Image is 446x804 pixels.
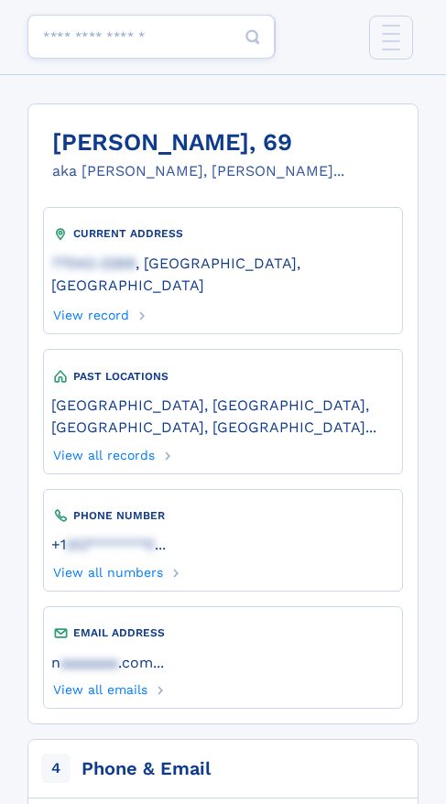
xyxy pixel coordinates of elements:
div: PAST LOCATIONS [51,367,395,386]
input: search input [27,15,275,59]
a: View all numbers [51,560,163,580]
div: PHONE NUMBER [51,506,395,525]
a: 77042-2269, [GEOGRAPHIC_DATA], [GEOGRAPHIC_DATA] [51,253,395,294]
a: View all emails [51,677,147,697]
a: naaaaaaa.com [51,652,153,671]
span: 77042-2269 [51,255,136,272]
span: aaaaaaa [60,654,118,671]
h1: [PERSON_NAME], 69 [52,129,344,157]
span: 4 [41,754,71,783]
button: Search Button [231,15,275,60]
a: View all records [51,442,155,462]
div: CURRENT ADDRESS [51,225,395,244]
a: View record [51,302,129,322]
div: aka [PERSON_NAME], [PERSON_NAME]... [52,160,344,182]
div: , [51,386,395,442]
a: [GEOGRAPHIC_DATA], [GEOGRAPHIC_DATA] [51,417,365,436]
div: Phone & Email [82,756,211,782]
div: EMAIL ADDRESS [51,624,395,642]
a: [GEOGRAPHIC_DATA], [GEOGRAPHIC_DATA] [51,395,365,414]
